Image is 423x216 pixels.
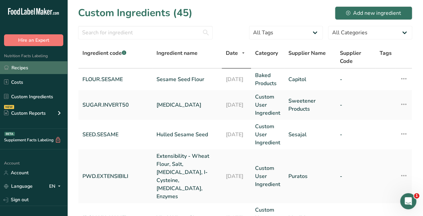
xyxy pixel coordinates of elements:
[288,172,332,180] a: Puratos
[156,131,218,139] a: Hulled Sesame Seed
[4,110,46,117] div: Custom Reports
[340,101,371,109] a: -
[4,132,15,136] div: BETA
[4,180,33,192] a: Language
[226,75,247,83] a: [DATE]
[4,34,63,46] button: Hire an Expert
[414,193,419,199] span: 1
[255,93,280,117] a: Custom User Ingredient
[340,131,371,139] a: -
[78,26,213,39] input: Search for ingredient
[288,49,326,57] span: Supplier Name
[255,164,280,188] a: Custom User Ingredient
[288,131,332,139] a: Sesajal
[379,49,391,57] span: Tags
[4,105,14,109] div: NEW
[82,131,148,139] a: SEED.SESAME
[82,75,148,83] a: FLOUR.SESAME
[82,172,148,180] a: PWD.EXTENSIBILI
[78,5,192,21] h1: Custom Ingredients (45)
[288,97,332,113] a: Sweetener Products
[82,49,126,57] span: Ingredient code
[49,182,63,190] div: EN
[82,101,148,109] a: SUGAR.INVERT50
[400,193,416,209] iframe: Intercom live chat
[156,49,198,57] span: Ingredient name
[288,75,332,83] a: Capitol
[226,101,247,109] a: [DATE]
[226,172,247,180] a: [DATE]
[255,71,280,87] a: Baked Products
[346,9,401,17] div: Add new ingredient
[340,172,371,180] a: -
[226,49,238,57] span: Date
[335,6,412,20] button: Add new ingredient
[255,49,278,57] span: Category
[226,131,247,139] a: [DATE]
[255,122,280,147] a: Custom User Ingredient
[156,101,218,109] a: [MEDICAL_DATA]
[156,152,218,201] a: Extensibility - Wheat Flour, Salt, [MEDICAL_DATA], I-Cysteine, [MEDICAL_DATA], Enzymes
[340,75,371,83] a: -
[340,49,371,65] span: Supplier Code
[156,75,218,83] a: Sesame Seed Flour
